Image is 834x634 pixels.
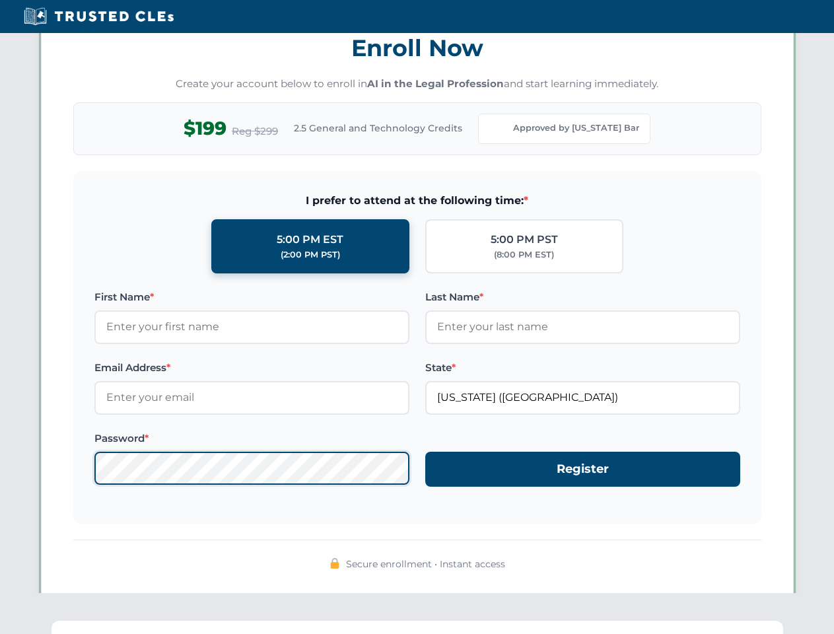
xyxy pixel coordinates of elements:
strong: AI in the Legal Profession [367,77,504,90]
span: 2.5 General and Technology Credits [294,121,462,135]
div: (8:00 PM EST) [494,248,554,262]
div: 5:00 PM EST [277,231,343,248]
img: Florida Bar [489,120,508,138]
label: First Name [94,289,409,305]
span: $199 [184,114,226,143]
p: Create your account below to enroll in and start learning immediately. [73,77,761,92]
div: (2:00 PM PST) [281,248,340,262]
label: Email Address [94,360,409,376]
input: Enter your last name [425,310,740,343]
label: Last Name [425,289,740,305]
img: 🔒 [330,558,340,569]
label: Password [94,431,409,446]
h3: Enroll Now [73,27,761,69]
label: State [425,360,740,376]
button: Register [425,452,740,487]
input: Enter your email [94,381,409,414]
div: 5:00 PM PST [491,231,558,248]
img: Trusted CLEs [20,7,178,26]
input: Enter your first name [94,310,409,343]
span: Approved by [US_STATE] Bar [513,122,639,135]
span: I prefer to attend at the following time: [94,192,740,209]
input: Florida (FL) [425,381,740,414]
span: Secure enrollment • Instant access [346,557,505,571]
span: Reg $299 [232,123,278,139]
